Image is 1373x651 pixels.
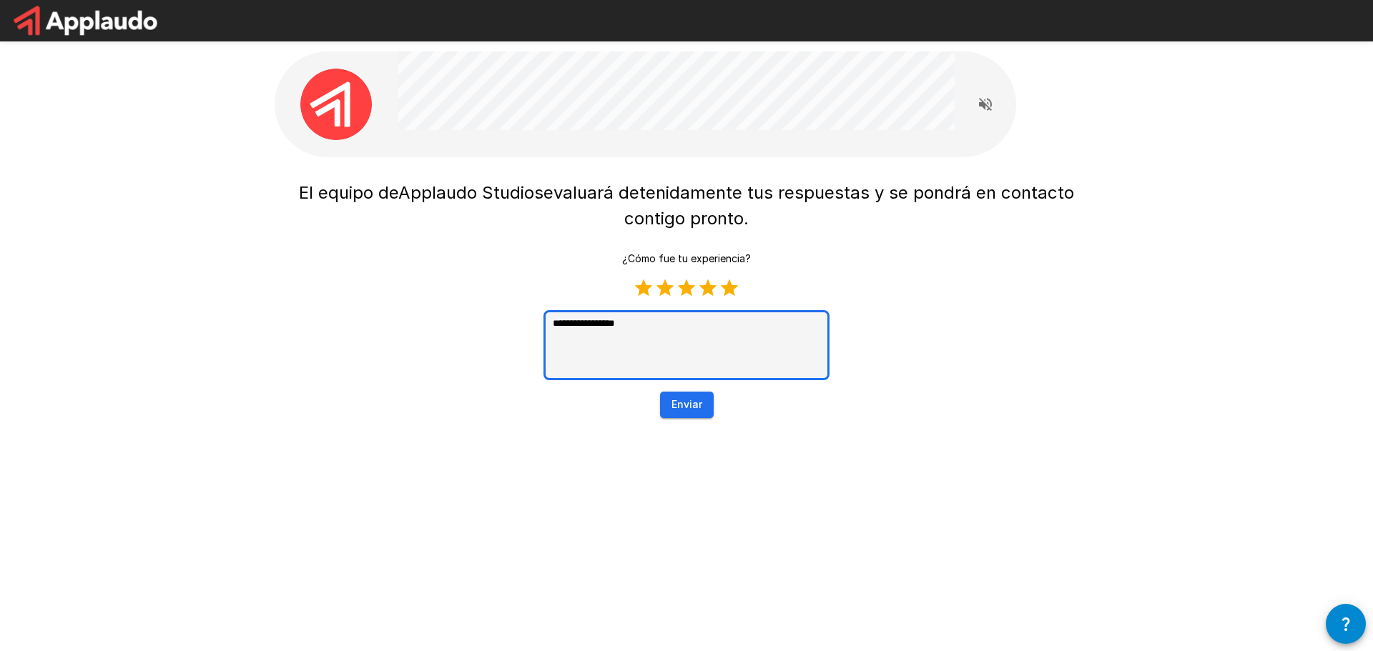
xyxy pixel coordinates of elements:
[299,182,398,203] span: El equipo de
[971,90,1000,119] button: Read questions aloud
[660,392,714,418] button: Enviar
[300,69,372,140] img: applaudo_avatar.png
[622,252,751,266] p: ¿Cómo fue tu experiencia?
[543,182,1079,229] span: evaluará detenidamente tus respuestas y se pondrá en contacto contigo pronto.
[398,182,543,203] span: Applaudo Studios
